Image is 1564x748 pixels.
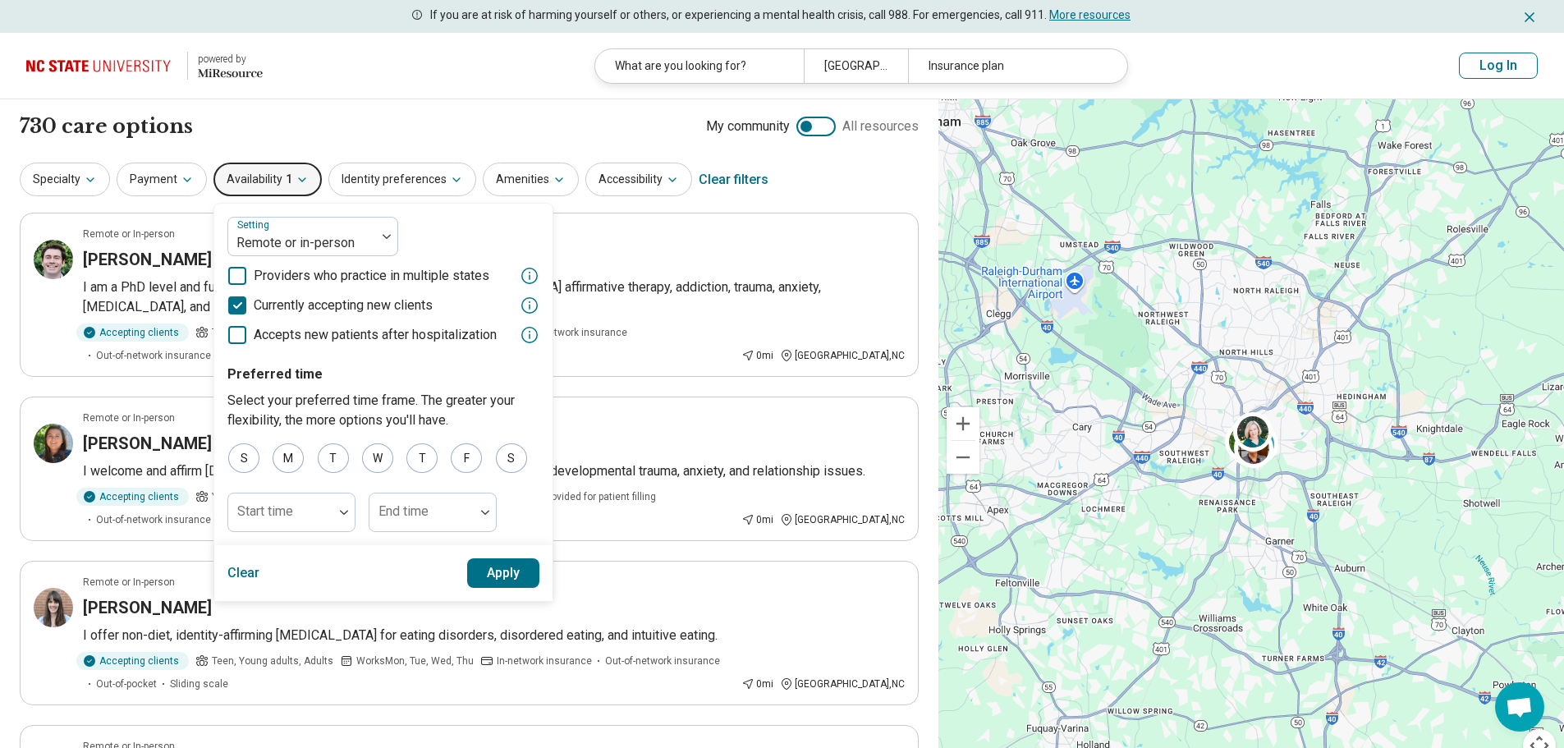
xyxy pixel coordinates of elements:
p: If you are at risk of harming yourself or others, or experiencing a mental health crisis, call 98... [430,7,1131,24]
button: Apply [467,558,540,588]
button: Identity preferences [328,163,476,196]
button: Payment [117,163,207,196]
span: Out-of-pocket [96,677,157,691]
span: Teen, Young adults, Adults [212,325,333,340]
div: T [406,443,438,473]
span: Works Mon, Tue, Wed, Thu [356,654,474,668]
div: Accepting clients [76,324,189,342]
div: Accepting clients [76,488,189,506]
button: Availability1 [213,163,322,196]
div: [GEOGRAPHIC_DATA] , NC [780,677,905,691]
span: In-network insurance [497,654,592,668]
span: Out-of-network insurance [96,512,211,527]
p: I offer non-diet, identity-affirming [MEDICAL_DATA] for eating disorders, disordered eating, and ... [83,626,905,645]
div: Insurance plan [908,49,1117,83]
span: Teen, Young adults, Adults [212,654,333,668]
p: Remote or In-person [83,411,175,425]
div: powered by [198,52,263,67]
h3: [PERSON_NAME] [83,596,212,619]
div: M [273,443,304,473]
div: W [362,443,393,473]
button: Zoom out [947,441,979,474]
button: Clear [227,558,260,588]
span: Providers who practice in multiple states [254,266,489,286]
button: Accessibility [585,163,692,196]
span: Documentation provided for patient filling [470,489,656,504]
span: Young adults, Adults [212,489,306,504]
h3: [PERSON_NAME] [83,248,212,271]
p: I am a PhD level and fully licensed therapist specialising in [DEMOGRAPHIC_DATA] affirmative ther... [83,278,905,317]
a: More resources [1049,8,1131,21]
div: [GEOGRAPHIC_DATA], [GEOGRAPHIC_DATA] [804,49,908,83]
p: Preferred time [227,365,539,384]
div: T [318,443,349,473]
label: Start time [237,503,293,519]
button: Zoom in [947,407,979,440]
span: Out-of-network insurance [96,348,211,363]
a: Open chat [1495,682,1544,732]
button: Log In [1459,53,1538,79]
span: Out-of-network insurance [605,654,720,668]
p: Remote or In-person [83,227,175,241]
button: Amenities [483,163,579,196]
div: S [496,443,527,473]
p: Select your preferred time frame. The greater your flexibility, the more options you'll have. [227,391,539,430]
span: Currently accepting new clients [254,296,433,315]
div: 0 mi [741,677,773,691]
p: Remote or In-person [83,575,175,590]
span: All resources [842,117,919,136]
p: I welcome and affirm [DEMOGRAPHIC_DATA] and nb folx as well as specialize in developmental trauma... [83,461,905,481]
div: [GEOGRAPHIC_DATA] , NC [780,512,905,527]
span: Sliding scale [170,677,228,691]
div: 0 mi [741,348,773,363]
h3: [PERSON_NAME] [83,432,212,455]
h1: 730 care options [20,112,193,140]
button: Specialty [20,163,110,196]
div: S [228,443,259,473]
div: Accepting clients [76,652,189,670]
img: North Carolina State University [26,46,177,85]
label: End time [378,503,429,519]
div: F [451,443,482,473]
a: North Carolina State University powered by [26,46,263,85]
label: Setting [237,219,273,231]
span: Accepts new patients after hospitalization [254,325,497,345]
div: What are you looking for? [595,49,804,83]
button: Dismiss [1521,7,1538,26]
span: My community [706,117,790,136]
div: 0 mi [741,512,773,527]
span: In-network insurance [532,325,627,340]
div: [GEOGRAPHIC_DATA] , NC [780,348,905,363]
div: Clear filters [699,160,768,200]
span: 1 [286,171,292,188]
